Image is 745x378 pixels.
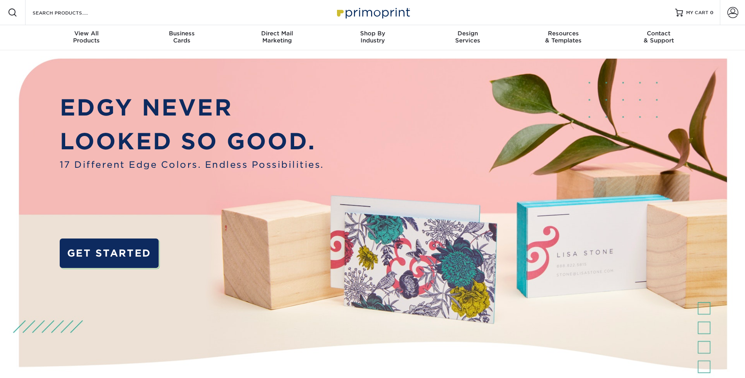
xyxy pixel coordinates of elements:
[60,91,324,124] p: EDGY NEVER
[134,25,229,50] a: BusinessCards
[325,30,420,37] span: Shop By
[333,4,412,21] img: Primoprint
[325,25,420,50] a: Shop ByIndustry
[39,25,134,50] a: View AllProducts
[229,30,325,44] div: Marketing
[420,30,516,37] span: Design
[420,25,516,50] a: DesignServices
[516,30,611,44] div: & Templates
[60,125,324,158] p: LOOKED SO GOOD.
[60,158,324,171] span: 17 Different Edge Colors. Endless Possibilities.
[516,30,611,37] span: Resources
[229,30,325,37] span: Direct Mail
[686,9,708,16] span: MY CART
[611,30,707,37] span: Contact
[325,30,420,44] div: Industry
[516,25,611,50] a: Resources& Templates
[229,25,325,50] a: Direct MailMarketing
[611,30,707,44] div: & Support
[420,30,516,44] div: Services
[39,30,134,37] span: View All
[134,30,229,44] div: Cards
[39,30,134,44] div: Products
[32,8,108,17] input: SEARCH PRODUCTS.....
[134,30,229,37] span: Business
[611,25,707,50] a: Contact& Support
[60,239,159,268] a: GET STARTED
[710,10,714,15] span: 0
